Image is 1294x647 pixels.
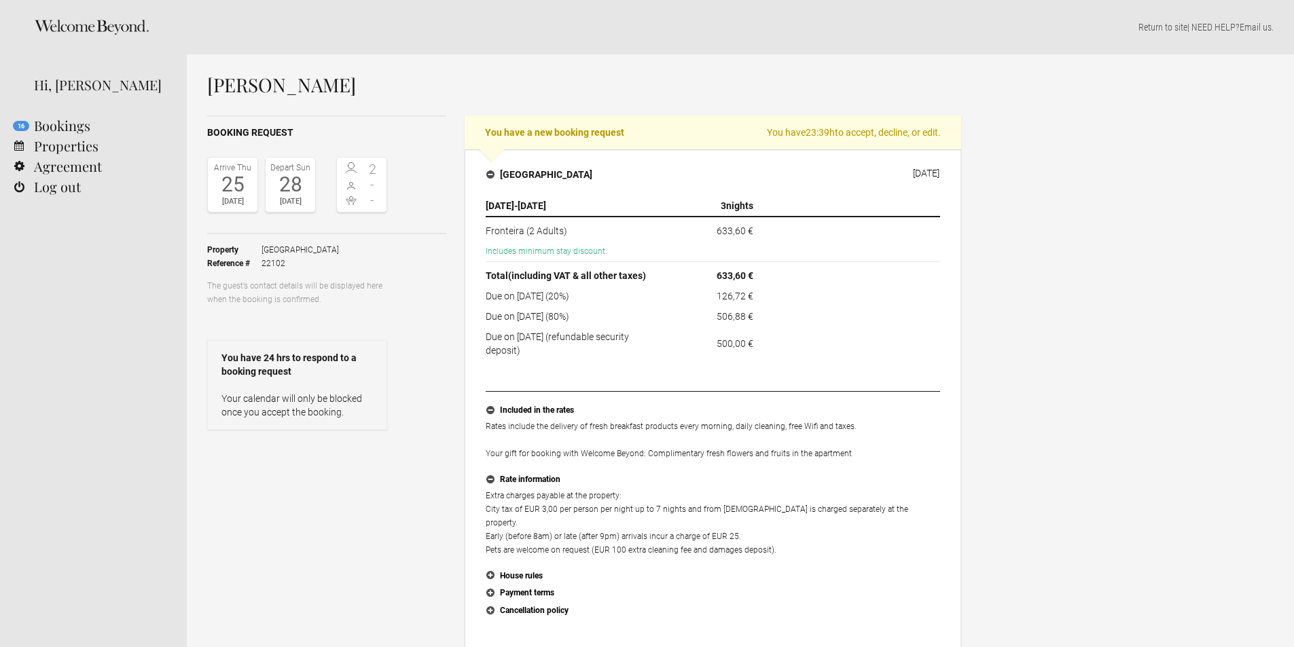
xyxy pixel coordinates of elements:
button: Included in the rates [486,402,940,420]
flynt-currency: 506,88 € [717,311,753,322]
h1: [PERSON_NAME] [207,75,961,95]
flynt-currency: 633,60 € [717,270,753,281]
h2: Booking request [207,126,446,140]
h4: [GEOGRAPHIC_DATA] [486,168,592,181]
p: Extra charges payable at the property: City tax of EUR 3,00 per person per night up to 7 nights a... [486,489,940,557]
span: (including VAT & all other taxes) [508,270,646,281]
div: 28 [269,174,312,195]
flynt-currency: 126,72 € [717,291,753,301]
span: [GEOGRAPHIC_DATA] [262,243,339,257]
flynt-currency: 500,00 € [717,338,753,349]
th: - [486,196,668,217]
flynt-currency: 633,60 € [717,225,753,236]
p: | NEED HELP? . [207,20,1274,34]
div: Depart Sun [269,161,312,174]
button: House rules [486,568,940,585]
span: - [362,178,384,191]
flynt-countdown: 23:39h [806,127,835,138]
span: You have to accept, decline, or edit. [767,126,941,139]
span: 22102 [262,257,339,270]
flynt-notification-badge: 16 [13,121,29,131]
span: [DATE] [518,200,546,211]
p: The guest’s contact details will be displayed here when the booking is confirmed. [207,279,387,306]
th: nights [668,196,759,217]
div: [DATE] [913,168,939,179]
button: [GEOGRAPHIC_DATA] [DATE] [475,160,950,189]
strong: Property [207,243,262,257]
span: 2 [362,162,384,176]
td: Fronteira (2 Adults) [486,217,668,241]
h2: You have a new booking request [465,115,961,149]
div: 25 [211,174,254,195]
strong: Reference # [207,257,262,270]
div: [DATE] [211,195,254,208]
td: Due on [DATE] (20%) [486,286,668,306]
td: Includes minimum stay discount. [486,241,940,262]
a: Return to site [1138,22,1187,33]
button: Cancellation policy [486,602,940,620]
button: Rate information [486,471,940,489]
a: Email us [1240,22,1272,33]
span: - [362,193,384,207]
strong: You have 24 hrs to respond to a booking request [221,351,373,378]
button: Payment terms [486,585,940,602]
span: 3 [721,200,726,211]
td: Due on [DATE] (refundable security deposit) [486,327,668,357]
th: Total [486,262,668,286]
div: Hi, [PERSON_NAME] [34,75,166,95]
div: Arrive Thu [211,161,254,174]
td: Due on [DATE] (80%) [486,306,668,327]
div: [DATE] [269,195,312,208]
p: Your calendar will only be blocked once you accept the booking. [221,392,373,419]
p: Rates include the delivery of fresh breakfast products every morning, daily cleaning, free Wifi a... [486,420,940,460]
span: [DATE] [486,200,514,211]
